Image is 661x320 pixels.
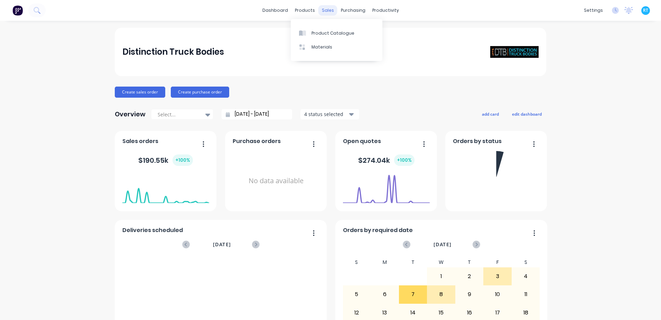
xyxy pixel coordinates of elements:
div: 11 [512,286,540,303]
div: Materials [311,44,332,50]
div: F [483,257,512,267]
div: 9 [456,286,483,303]
div: sales [318,5,337,16]
a: dashboard [259,5,291,16]
div: 7 [399,286,427,303]
div: settings [580,5,606,16]
span: [DATE] [434,241,451,248]
span: RT [643,7,648,14]
div: S [512,257,540,267]
div: 4 [512,268,540,285]
a: Product Catalogue [291,26,382,40]
div: Product Catalogue [311,30,354,36]
div: $ 274.04k [358,154,415,166]
button: edit dashboard [508,109,546,118]
div: W [427,257,455,267]
div: + 100 % [394,154,415,166]
div: $ 190.55k [138,154,193,166]
div: Distinction Truck Bodies [122,45,224,59]
div: M [371,257,399,267]
div: 6 [371,286,399,303]
button: add card [477,109,503,118]
span: Sales orders [122,137,158,145]
div: products [291,5,318,16]
span: Purchase orders [233,137,281,145]
div: T [399,257,427,267]
a: Materials [291,40,382,54]
div: 5 [343,286,371,303]
img: Distinction Truck Bodies [490,46,539,58]
span: Open quotes [343,137,381,145]
div: + 100 % [173,154,193,166]
span: [DATE] [213,241,231,248]
img: Factory [12,5,23,16]
div: 4 status selected [304,110,348,118]
div: Overview [115,107,146,121]
div: T [455,257,484,267]
button: Create sales order [115,87,165,98]
div: 8 [427,286,455,303]
div: 3 [484,268,511,285]
div: 1 [427,268,455,285]
button: Create purchase order [171,87,229,98]
div: 10 [484,286,511,303]
span: Orders by status [453,137,502,145]
div: S [343,257,371,267]
button: 4 status selected [300,109,359,119]
div: productivity [369,5,402,16]
div: purchasing [337,5,369,16]
div: No data available [233,148,319,214]
div: 2 [456,268,483,285]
